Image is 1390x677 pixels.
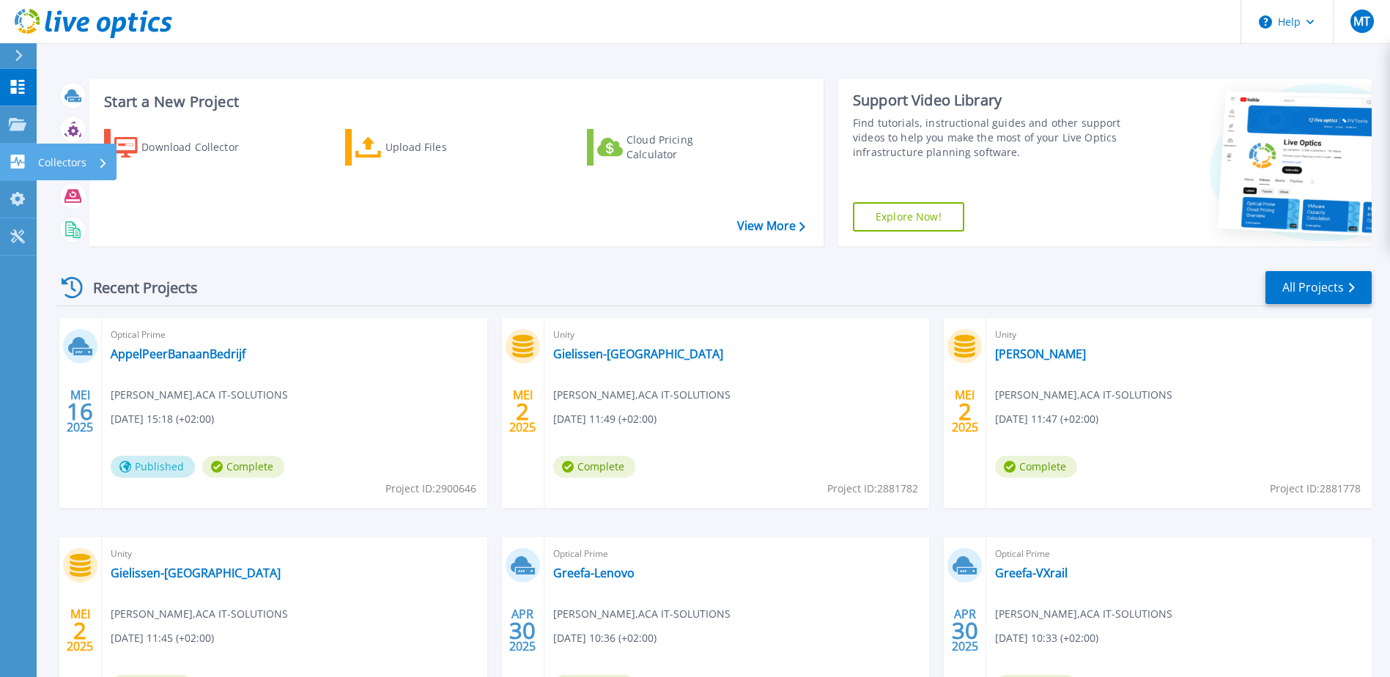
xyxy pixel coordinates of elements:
p: Collectors [38,144,86,182]
span: 2 [958,405,972,418]
span: Unity [995,327,1363,343]
a: AppelPeerBanaanBedrijf [111,347,245,361]
span: 16 [67,405,93,418]
div: Support Video Library [853,91,1125,110]
span: [DATE] 10:33 (+02:00) [995,630,1098,646]
span: 30 [952,624,978,637]
a: Greefa-VXrail [995,566,1068,580]
div: MEI 2025 [66,604,94,657]
span: 2 [516,405,529,418]
a: Gielissen-[GEOGRAPHIC_DATA] [111,566,281,580]
a: All Projects [1265,271,1372,304]
span: [DATE] 11:45 (+02:00) [111,630,214,646]
a: Explore Now! [853,202,964,232]
div: APR 2025 [951,604,979,657]
span: [PERSON_NAME] , ACA IT-SOLUTIONS [995,387,1172,403]
span: Optical Prime [995,546,1363,562]
span: MT [1353,15,1370,27]
span: [DATE] 11:49 (+02:00) [553,411,657,427]
a: Cloud Pricing Calculator [587,129,750,166]
span: [PERSON_NAME] , ACA IT-SOLUTIONS [553,606,731,622]
h3: Start a New Project [104,94,805,110]
span: Optical Prime [553,546,921,562]
span: [PERSON_NAME] , ACA IT-SOLUTIONS [995,606,1172,622]
span: Optical Prime [111,327,478,343]
span: [PERSON_NAME] , ACA IT-SOLUTIONS [553,387,731,403]
span: Unity [111,546,478,562]
a: View More [737,219,805,233]
span: [PERSON_NAME] , ACA IT-SOLUTIONS [111,387,288,403]
span: [DATE] 10:36 (+02:00) [553,630,657,646]
a: Download Collector [104,129,267,166]
span: Project ID: 2881782 [827,481,918,497]
span: Unity [553,327,921,343]
a: Gielissen-[GEOGRAPHIC_DATA] [553,347,723,361]
div: Find tutorials, instructional guides and other support videos to help you make the most of your L... [853,116,1125,160]
a: Upload Files [345,129,509,166]
span: [PERSON_NAME] , ACA IT-SOLUTIONS [111,606,288,622]
div: Upload Files [385,133,503,162]
div: MEI 2025 [66,385,94,438]
span: 2 [73,624,86,637]
span: Complete [202,456,284,478]
div: APR 2025 [509,604,536,657]
span: Published [111,456,195,478]
span: Project ID: 2881778 [1270,481,1361,497]
span: Complete [553,456,635,478]
div: MEI 2025 [509,385,536,438]
div: Recent Projects [56,270,218,306]
div: Download Collector [141,133,259,162]
span: Complete [995,456,1077,478]
a: Greefa-Lenovo [553,566,635,580]
a: [PERSON_NAME] [995,347,1086,361]
div: MEI 2025 [951,385,979,438]
span: Project ID: 2900646 [385,481,476,497]
span: 30 [509,624,536,637]
span: [DATE] 11:47 (+02:00) [995,411,1098,427]
span: [DATE] 15:18 (+02:00) [111,411,214,427]
div: Cloud Pricing Calculator [626,133,744,162]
